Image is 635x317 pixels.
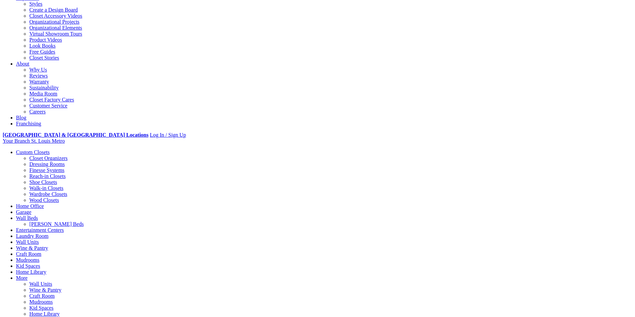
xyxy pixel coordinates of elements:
[16,275,28,281] a: More menu text will display only on big screen
[29,197,59,203] a: Wood Closets
[29,19,79,25] a: Organizational Projects
[29,179,57,185] a: Shoe Closets
[16,269,46,275] a: Home Library
[16,245,48,251] a: Wine & Pantry
[16,263,40,269] a: Kid Spaces
[29,109,46,114] a: Careers
[29,37,62,43] a: Product Videos
[16,121,41,126] a: Franchising
[29,25,82,31] a: Organizational Elements
[16,203,44,209] a: Home Office
[29,79,49,84] a: Warranty
[29,49,55,55] a: Free Guides
[29,293,55,299] a: Craft Room
[29,281,52,287] a: Wall Units
[29,161,65,167] a: Dressing Rooms
[16,215,38,221] a: Wall Beds
[29,91,57,96] a: Media Room
[29,173,66,179] a: Reach-in Closets
[29,1,42,7] a: Styles
[16,257,39,263] a: Mudrooms
[16,239,39,245] a: Wall Units
[29,43,56,49] a: Look Books
[29,67,47,73] a: Why Us
[29,311,60,317] a: Home Library
[29,155,68,161] a: Closet Organizers
[29,55,59,61] a: Closet Stories
[29,185,63,191] a: Walk-in Closets
[29,191,67,197] a: Wardrobe Closets
[16,233,48,239] a: Laundry Room
[3,132,148,138] a: [GEOGRAPHIC_DATA] & [GEOGRAPHIC_DATA] Locations
[29,7,78,13] a: Create a Design Board
[31,138,65,144] span: St. Louis Metro
[29,97,74,102] a: Closet Factory Cares
[16,227,64,233] a: Entertainment Centers
[29,31,82,37] a: Virtual Showroom Tours
[29,103,67,108] a: Customer Service
[29,287,61,293] a: Wine & Pantry
[16,115,26,120] a: Blog
[29,167,64,173] a: Finesse Systems
[29,299,53,305] a: Mudrooms
[16,251,41,257] a: Craft Room
[29,13,82,19] a: Closet Accessory Videos
[29,305,53,311] a: Kid Spaces
[3,138,30,144] span: Your Branch
[16,149,50,155] a: Custom Closets
[3,138,65,144] a: Your Branch St. Louis Metro
[29,73,48,79] a: Reviews
[150,132,186,138] a: Log In / Sign Up
[16,61,29,67] a: About
[29,221,84,227] a: [PERSON_NAME] Beds
[29,85,59,90] a: Sustainability
[16,209,31,215] a: Garage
